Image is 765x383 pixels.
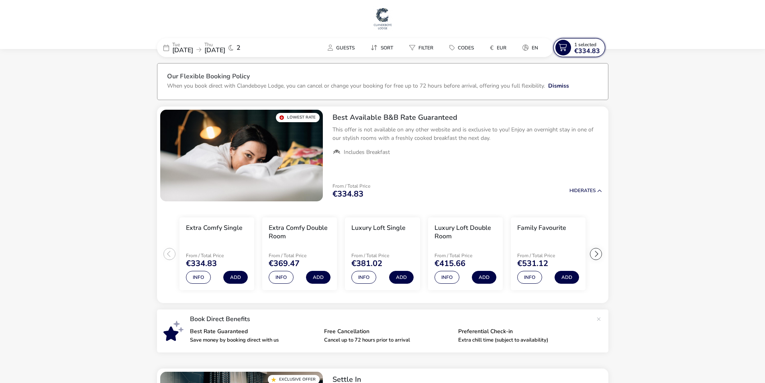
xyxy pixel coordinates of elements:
[167,82,545,90] p: When you book direct with Clandeboye Lodge, you can cancel or change your booking for free up to ...
[403,42,443,53] naf-pibe-menu-bar-item: Filter
[190,329,318,334] p: Best Rate Guaranteed
[351,260,382,268] span: €381.02
[569,188,602,193] button: HideRates
[507,214,590,294] swiper-slide: 5 / 6
[364,42,403,53] naf-pibe-menu-bar-item: Sort
[351,224,406,232] h3: Luxury Loft Single
[472,271,496,284] button: Add
[172,46,193,55] span: [DATE]
[160,110,323,201] swiper-slide: 1 / 1
[269,271,294,284] button: Info
[258,214,341,294] swiper-slide: 2 / 6
[321,42,361,53] button: Guests
[324,329,452,334] p: Free Cancellation
[443,42,483,53] naf-pibe-menu-bar-item: Codes
[443,42,480,53] button: Codes
[590,214,672,294] swiper-slide: 6 / 6
[548,82,569,90] button: Dismiss
[569,187,581,194] span: Hide
[553,38,605,57] button: 1 Selected€334.83
[333,190,363,198] span: €334.83
[336,45,355,51] span: Guests
[341,214,424,294] swiper-slide: 3 / 6
[517,271,542,284] button: Info
[333,125,602,142] p: This offer is not available on any other website and is exclusive to you! Enjoy an overnight stay...
[190,338,318,343] p: Save money by booking direct with us
[344,149,390,156] span: Includes Breakfast
[418,45,433,51] span: Filter
[458,45,474,51] span: Codes
[458,329,586,334] p: Preferential Check-in
[435,260,465,268] span: €415.66
[190,316,592,322] p: Book Direct Benefits
[172,42,193,47] p: Tue
[574,48,600,54] span: €334.83
[276,113,320,122] div: Lowest Rate
[269,253,330,258] p: From / Total Price
[175,214,258,294] swiper-slide: 1 / 6
[553,38,608,57] naf-pibe-menu-bar-item: 1 Selected€334.83
[517,224,566,232] h3: Family Favourite
[186,253,248,258] p: From / Total Price
[364,42,400,53] button: Sort
[167,73,598,82] h3: Our Flexible Booking Policy
[381,45,393,51] span: Sort
[269,224,330,241] h3: Extra Comfy Double Room
[516,42,545,53] button: en
[351,271,376,284] button: Info
[204,46,225,55] span: [DATE]
[555,271,579,284] button: Add
[517,253,579,258] p: From / Total Price
[458,338,586,343] p: Extra chill time (subject to availability)
[204,42,225,47] p: Thu
[517,260,548,268] span: €531.12
[483,42,516,53] naf-pibe-menu-bar-item: €EUR
[333,184,370,188] p: From / Total Price
[326,107,608,163] div: Best Available B&B Rate GuaranteedThis offer is not available on any other website and is exclusi...
[186,224,243,232] h3: Extra Comfy Single
[574,41,596,48] span: 1 Selected
[497,45,506,51] span: EUR
[490,44,494,52] i: €
[532,45,538,51] span: en
[157,38,277,57] div: Tue[DATE]Thu[DATE]2
[483,42,513,53] button: €EUR
[351,253,413,258] p: From / Total Price
[321,42,364,53] naf-pibe-menu-bar-item: Guests
[186,260,217,268] span: €334.83
[324,338,452,343] p: Cancel up to 72 hours prior to arrival
[186,271,211,284] button: Info
[373,6,393,31] img: Main Website
[435,253,496,258] p: From / Total Price
[435,224,496,241] h3: Luxury Loft Double Room
[389,271,414,284] button: Add
[269,260,300,268] span: €369.47
[237,45,241,51] span: 2
[424,214,507,294] swiper-slide: 4 / 6
[516,42,548,53] naf-pibe-menu-bar-item: en
[333,113,602,122] h2: Best Available B&B Rate Guaranteed
[435,271,459,284] button: Info
[403,42,440,53] button: Filter
[223,271,248,284] button: Add
[306,271,330,284] button: Add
